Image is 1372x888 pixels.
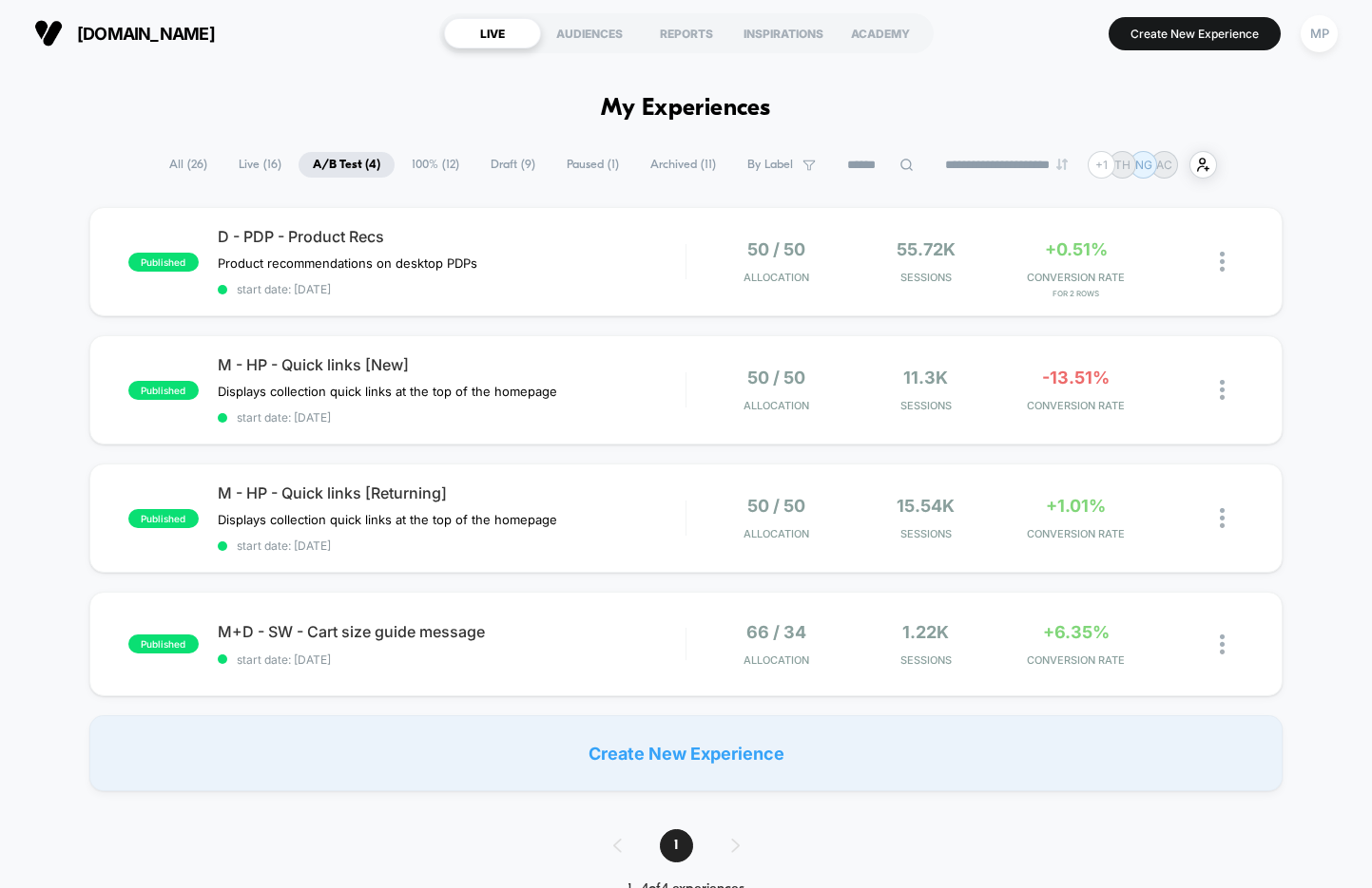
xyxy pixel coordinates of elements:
span: Draft ( 9 ) [476,152,550,178]
span: CONVERSION RATE [1006,399,1147,412]
span: +0.51% [1045,239,1108,259]
span: 1.22k [902,622,949,642]
span: CONVERSION RATE [1006,271,1147,284]
span: published [128,253,199,272]
span: start date: [DATE] [218,538,686,553]
span: D - PDP - Product Recs [218,227,686,246]
img: close [1220,634,1225,654]
span: start date: [DATE] [218,410,686,425]
div: ACADEMY [832,18,929,48]
p: AC [1156,158,1172,172]
span: published [128,381,199,400]
span: Allocation [744,271,809,284]
button: Create New Experience [1109,17,1281,50]
span: Product recommendations on desktop PDPs [218,255,477,271]
span: Allocation [744,399,809,412]
div: LIVE [444,18,541,48]
img: end [1056,159,1068,170]
p: NG [1135,158,1152,172]
img: close [1220,508,1225,528]
img: close [1220,252,1225,272]
span: start date: [DATE] [218,652,686,667]
span: 55.72k [897,239,956,259]
span: 100% ( 12 ) [397,152,473,178]
span: 15.54k [897,496,955,516]
span: Displays collection quick links at the top of the homepage [218,512,557,527]
button: [DOMAIN_NAME] [29,18,221,48]
span: CONVERSION RATE [1006,527,1147,540]
div: INSPIRATIONS [735,18,832,48]
span: Allocation [744,653,809,667]
img: close [1220,380,1225,400]
span: [DOMAIN_NAME] [77,24,215,44]
span: M - HP - Quick links [New] [218,355,686,374]
span: M+D - SW - Cart size guide message [218,622,686,641]
span: published [128,509,199,528]
span: 50 / 50 [747,368,805,387]
span: +6.35% [1043,622,1110,642]
div: + 1 [1088,151,1115,179]
span: Archived ( 11 ) [636,152,730,178]
button: MP [1295,14,1343,53]
span: CONVERSION RATE [1006,653,1147,667]
p: TH [1114,158,1130,172]
span: 50 / 50 [747,239,805,259]
span: Sessions [856,653,996,667]
span: published [128,634,199,653]
div: MP [1301,15,1338,52]
span: start date: [DATE] [218,282,686,296]
h1: My Experiences [601,95,771,123]
span: for 2 Rows [1006,289,1147,298]
div: Create New Experience [89,715,1283,791]
span: Paused ( 1 ) [552,152,633,178]
span: Allocation [744,527,809,540]
img: Visually logo [34,19,63,47]
span: Displays collection quick links at the top of the homepage [218,384,557,399]
div: AUDIENCES [541,18,638,48]
span: Live ( 16 ) [224,152,296,178]
span: A/B Test ( 4 ) [299,152,395,178]
span: 1 [660,829,693,862]
span: 66 / 34 [746,622,806,642]
span: +1.01% [1046,496,1106,516]
span: 50 / 50 [747,496,805,516]
span: -13.51% [1042,368,1110,387]
span: M - HP - Quick links [Returning] [218,483,686,502]
span: Sessions [856,527,996,540]
span: All ( 26 ) [155,152,222,178]
span: By Label [747,158,793,172]
div: REPORTS [638,18,735,48]
span: Sessions [856,271,996,284]
span: 11.3k [903,368,948,387]
span: Sessions [856,399,996,412]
